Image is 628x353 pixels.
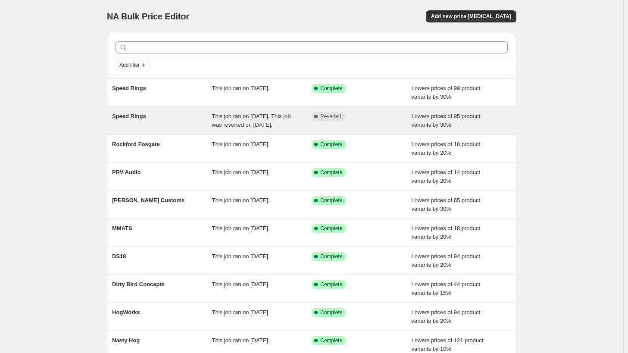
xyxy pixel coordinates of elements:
span: This job ran on [DATE]. [212,141,270,147]
span: Lowers prices of 18 product variants by 20% [412,141,481,156]
button: Add filter [116,60,150,70]
span: Reverted [320,113,341,120]
button: Add new price [MEDICAL_DATA] [426,10,516,22]
span: Lowers prices of 99 product variants by 30% [412,85,481,100]
span: Complete [320,281,342,288]
span: This job ran on [DATE]. This job was reverted on [DATE]. [212,113,291,128]
span: Lowers prices of 94 product variants by 20% [412,309,481,324]
span: Complete [320,253,342,260]
span: Lowers prices of 95 product variants by 30% [412,113,481,128]
span: Lowers prices of 44 product variants by 15% [412,281,481,296]
span: Speed Rings [112,113,146,119]
span: Speed Rings [112,85,146,91]
span: This job ran on [DATE]. [212,169,270,175]
span: Complete [320,337,342,344]
span: PRV Audio [112,169,141,175]
span: This job ran on [DATE]. [212,253,270,259]
span: This job ran on [DATE]. [212,281,270,287]
span: Complete [320,225,342,232]
span: DS18 [112,253,126,259]
span: NA Bulk Price Editor [107,12,189,21]
span: Lowers prices of 121 product variants by 10% [412,337,484,352]
span: HogWorks [112,309,140,316]
span: Add new price [MEDICAL_DATA] [431,13,511,20]
span: Complete [320,169,342,176]
span: Lowers prices of 14 product variants by 20% [412,169,481,184]
span: This job ran on [DATE]. [212,225,270,231]
span: [PERSON_NAME] Customs [112,197,184,203]
span: Rockford Fosgate [112,141,160,147]
span: MMATS [112,225,132,231]
span: This job ran on [DATE]. [212,197,270,203]
span: This job ran on [DATE]. [212,309,270,316]
span: Complete [320,141,342,148]
span: Lowers prices of 65 product variants by 30% [412,197,481,212]
span: This job ran on [DATE]. [212,85,270,91]
span: This job ran on [DATE]. [212,337,270,344]
span: Lowers prices of 18 product variants by 20% [412,225,481,240]
span: Add filter [119,62,140,69]
span: Complete [320,309,342,316]
span: Complete [320,197,342,204]
span: Dirty Bird Concepts [112,281,165,287]
span: Lowers prices of 94 product variants by 20% [412,253,481,268]
span: Nasty Hog [112,337,140,344]
span: Complete [320,85,342,92]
